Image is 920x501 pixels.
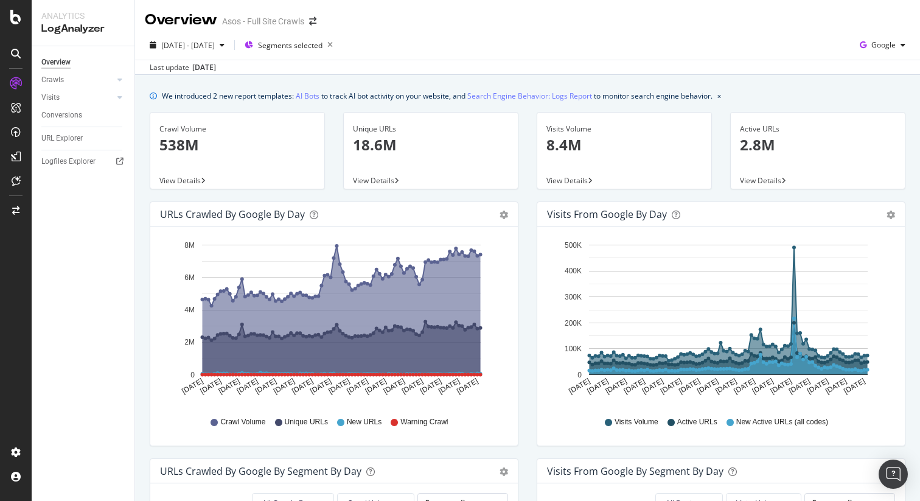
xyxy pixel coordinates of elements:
[565,319,582,328] text: 200K
[184,338,195,347] text: 2M
[235,377,260,396] text: [DATE]
[290,377,315,396] text: [DATE]
[160,236,508,405] svg: A chart.
[150,89,905,102] div: info banner
[437,377,461,396] text: [DATE]
[364,377,388,396] text: [DATE]
[41,91,114,104] a: Visits
[309,17,316,26] div: arrow-right-arrow-left
[604,377,629,396] text: [DATE]
[159,124,315,135] div: Crawl Volume
[546,124,702,135] div: Visits Volume
[879,460,908,489] div: Open Intercom Messenger
[714,87,724,105] button: close banner
[190,371,195,379] text: 0
[659,377,683,396] text: [DATE]
[41,74,114,86] a: Crawls
[353,175,394,186] span: View Details
[787,377,812,396] text: [DATE]
[41,155,126,168] a: Logfiles Explorer
[272,377,296,396] text: [DATE]
[740,124,896,135] div: Active URLs
[577,371,582,379] text: 0
[254,377,278,396] text: [DATE]
[641,377,665,396] text: [DATE]
[547,208,667,220] div: Visits from Google by day
[400,377,425,396] text: [DATE]
[677,417,717,427] span: Active URLs
[199,377,223,396] text: [DATE]
[467,89,592,102] a: Search Engine Behavior: Logs Report
[184,306,195,314] text: 4M
[824,377,848,396] text: [DATE]
[455,377,479,396] text: [DATE]
[586,377,610,396] text: [DATE]
[41,132,126,145] a: URL Explorer
[41,22,125,36] div: LogAnalyzer
[546,175,588,186] span: View Details
[565,345,582,353] text: 100K
[855,35,910,55] button: Google
[714,377,738,396] text: [DATE]
[145,35,229,55] button: [DATE] - [DATE]
[220,417,265,427] span: Crawl Volume
[161,40,215,51] span: [DATE] - [DATE]
[150,62,216,73] div: Last update
[180,377,204,396] text: [DATE]
[382,377,406,396] text: [DATE]
[347,417,382,427] span: New URLs
[217,377,242,396] text: [DATE]
[327,377,351,396] text: [DATE]
[41,74,64,86] div: Crawls
[547,236,895,405] svg: A chart.
[41,10,125,22] div: Analytics
[296,89,319,102] a: AI Bots
[567,377,591,396] text: [DATE]
[547,465,723,477] div: Visits from Google By Segment By Day
[41,91,60,104] div: Visits
[565,267,582,276] text: 400K
[695,377,720,396] text: [DATE]
[736,417,828,427] span: New Active URLs (all codes)
[41,56,126,69] a: Overview
[565,293,582,301] text: 300K
[806,377,830,396] text: [DATE]
[159,135,315,155] p: 538M
[41,109,82,122] div: Conversions
[740,135,896,155] p: 2.8M
[419,377,443,396] text: [DATE]
[308,377,333,396] text: [DATE]
[565,241,582,250] text: 500K
[159,175,201,186] span: View Details
[842,377,866,396] text: [DATE]
[871,40,896,50] span: Google
[145,10,217,30] div: Overview
[192,62,216,73] div: [DATE]
[160,208,305,220] div: URLs Crawled by Google by day
[41,56,71,69] div: Overview
[500,211,508,219] div: gear
[615,417,658,427] span: Visits Volume
[769,377,793,396] text: [DATE]
[546,135,702,155] p: 8.4M
[346,377,370,396] text: [DATE]
[740,175,781,186] span: View Details
[622,377,647,396] text: [DATE]
[887,211,895,219] div: gear
[41,155,96,168] div: Logfiles Explorer
[184,273,195,282] text: 6M
[41,132,83,145] div: URL Explorer
[162,89,713,102] div: We introduced 2 new report templates: to track AI bot activity on your website, and to monitor se...
[733,377,757,396] text: [DATE]
[400,417,448,427] span: Warning Crawl
[353,135,509,155] p: 18.6M
[677,377,702,396] text: [DATE]
[184,241,195,250] text: 8M
[41,109,126,122] a: Conversions
[500,468,508,476] div: gear
[258,40,322,51] span: Segments selected
[222,15,304,27] div: Asos - Full Site Crawls
[240,35,338,55] button: Segments selected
